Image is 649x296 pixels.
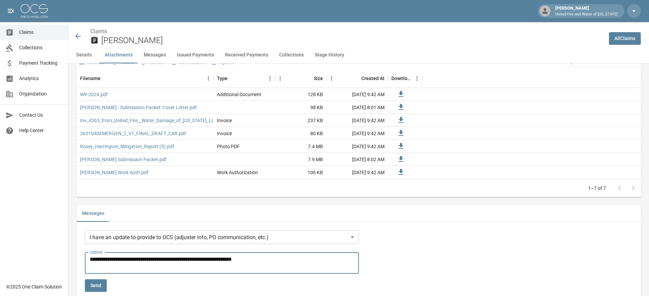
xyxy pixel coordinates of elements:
div: © 2025 One Claim Solution [6,283,62,290]
div: Photo PDF [217,143,240,150]
button: Menu [412,73,422,83]
button: Collections [274,47,309,63]
div: 128 KB [275,88,326,101]
div: [DATE] 8:01 AM [326,101,388,114]
nav: breadcrumb [90,27,603,36]
div: [DATE] 9:42 AM [326,114,388,127]
div: Size [275,69,326,88]
div: Download [391,69,412,88]
div: 98 KB [275,101,326,114]
a: Rosey_Harrington_Mitigation_Report (5).pdf [80,143,174,150]
span: Payment Tracking [19,60,63,67]
button: Messages [77,205,110,222]
div: 80 KB [275,127,326,140]
a: AllClaims [609,32,641,45]
button: Issued Payments [171,47,220,63]
a: Claims [90,28,107,35]
a: [PERSON_NAME] Work Auth.pdf [80,169,148,176]
span: Claims [19,29,63,36]
div: 7.4 MB [275,140,326,153]
div: [DATE] 9:42 AM [326,88,388,101]
button: Stage History [309,47,350,63]
span: Analytics [19,75,63,82]
div: [DATE] 9:42 AM [326,140,388,153]
span: Help Center [19,127,63,134]
div: Filename [77,69,213,88]
a: Inv_4363_from_United_Fire__Water_Damage_of_[US_STATE]_LLC_64288.pdf [80,117,242,124]
div: Filename [80,69,101,88]
div: Invoice [217,117,232,124]
div: Created At [361,69,385,88]
div: [PERSON_NAME] [553,5,620,17]
a: 3631040EMERGEN_2_V1_FINAL_DRAFT_CAR.pdf [80,130,186,137]
div: Type [213,69,275,88]
button: Attachments [99,47,138,63]
button: Details [68,47,99,63]
div: Size [314,69,323,88]
button: Menu [203,73,213,83]
div: 106 KB [275,166,326,179]
div: Download [388,69,422,88]
p: United Fire and Water of [US_STATE] [555,12,618,17]
a: [PERSON_NAME] - Submission Packet: Cover Letter.pdf [80,104,197,111]
div: 237 KB [275,114,326,127]
div: [DATE] 9:42 AM [326,166,388,179]
div: Invoice [217,130,232,137]
label: Update [90,249,103,255]
a: W9-2024.pdf [80,91,108,98]
button: Send [85,279,107,292]
div: [DATE] 9:42 AM [326,127,388,140]
h2: [PERSON_NAME] [101,36,603,46]
button: open drawer [4,4,18,18]
div: Type [217,69,228,88]
div: anchor tabs [68,47,649,63]
div: Work Authorization [217,169,258,176]
button: Received Payments [220,47,274,63]
div: Created At [326,69,388,88]
div: 7.9 MB [275,153,326,166]
button: Menu [275,73,285,83]
div: [DATE] 8:02 AM [326,153,388,166]
div: Additional Document [217,91,261,98]
button: Menu [265,73,275,83]
img: ocs-logo-white-transparent.png [21,4,48,18]
a: [PERSON_NAME] Submission Packet.pdf [80,156,167,163]
span: Organization [19,90,63,98]
div: related-list tabs [77,205,641,222]
button: Menu [326,73,337,83]
span: Contact Us [19,112,63,119]
div: I have an update to provide to OCS (adjuster info, PO communication, etc.) [85,230,359,244]
span: Collections [19,44,63,51]
p: 1–7 of 7 [588,185,606,192]
button: Messages [138,47,171,63]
